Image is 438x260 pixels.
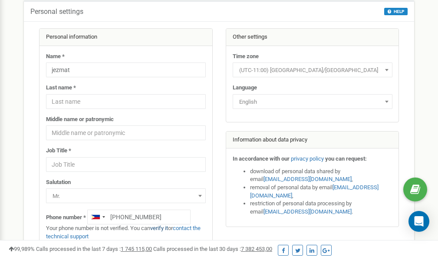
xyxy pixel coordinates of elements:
[236,96,389,108] span: English
[46,53,65,61] label: Name *
[233,94,392,109] span: English
[49,190,203,202] span: Mr.
[46,225,201,240] a: contact the technical support
[46,178,71,187] label: Salutation
[233,63,392,77] span: (UTC-11:00) Pacific/Midway
[384,8,408,15] button: HELP
[46,147,71,155] label: Job Title *
[46,94,206,109] input: Last name
[233,84,257,92] label: Language
[250,200,392,216] li: restriction of personal data processing by email .
[408,211,429,232] div: Open Intercom Messenger
[236,64,389,76] span: (UTC-11:00) Pacific/Midway
[233,53,259,61] label: Time zone
[250,184,379,199] a: [EMAIL_ADDRESS][DOMAIN_NAME]
[121,246,152,252] u: 1 745 115,00
[263,208,352,215] a: [EMAIL_ADDRESS][DOMAIN_NAME]
[250,184,392,200] li: removal of personal data by email ,
[40,29,212,46] div: Personal information
[226,132,399,149] div: Information about data privacy
[233,155,290,162] strong: In accordance with our
[150,225,168,231] a: verify it
[9,246,35,252] span: 99,989%
[36,246,152,252] span: Calls processed in the last 7 days :
[46,84,76,92] label: Last name *
[30,8,83,16] h5: Personal settings
[153,246,272,252] span: Calls processed in the last 30 days :
[88,210,108,224] div: Telephone country code
[46,157,206,172] input: Job Title
[46,125,206,140] input: Middle name or patronymic
[46,115,114,124] label: Middle name or patronymic
[46,224,206,240] p: Your phone number is not verified. You can or
[263,176,352,182] a: [EMAIL_ADDRESS][DOMAIN_NAME]
[46,188,206,203] span: Mr.
[250,168,392,184] li: download of personal data shared by email ,
[241,246,272,252] u: 7 382 453,00
[46,63,206,77] input: Name
[226,29,399,46] div: Other settings
[291,155,324,162] a: privacy policy
[87,210,191,224] input: +1-800-555-55-55
[325,155,367,162] strong: you can request:
[46,214,86,222] label: Phone number *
